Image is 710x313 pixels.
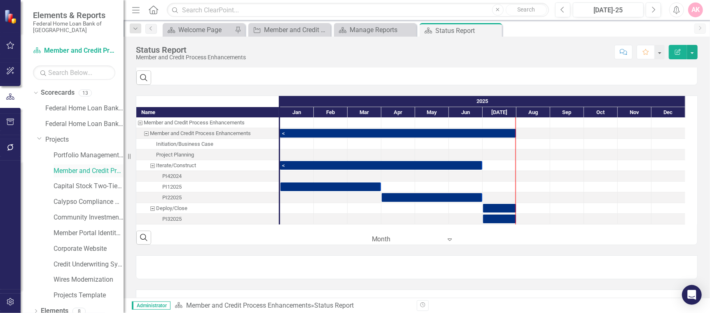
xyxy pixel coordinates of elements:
div: Open Intercom Messenger [682,285,702,305]
div: Member and Credit Process Enhancements [136,128,279,139]
div: Mar [348,107,381,118]
div: Member and Credit Process Enhancements [136,54,246,61]
div: Status Report [314,301,354,309]
div: PI42024 [136,171,279,182]
div: PI22025 [136,192,279,203]
div: Name [136,107,279,117]
div: Member and Credit Process Enhancements [264,25,329,35]
div: [DATE]-25 [576,5,641,15]
div: Deploy/Close [156,203,187,214]
div: Task: Start date: 2025-07-01 End date: 2025-07-31 [136,214,279,224]
div: PI12025 [136,182,279,192]
div: PI32025 [136,214,279,224]
div: May [415,107,449,118]
a: Member and Credit Process Enhancements [33,46,115,56]
input: Search Below... [33,65,115,80]
button: Search [506,4,547,16]
input: Search ClearPoint... [167,3,549,17]
span: Elements & Reports [33,10,115,20]
a: Federal Home Loan Bank of [GEOGRAPHIC_DATA] Strategic Plan [45,104,124,113]
div: Welcome Page [178,25,233,35]
div: PI32025 [162,214,182,224]
div: Task: Start date: 2025-04-01 End date: 2025-06-30 [382,193,482,202]
div: < [282,162,285,171]
div: PI12025 [162,182,182,192]
div: Project Planning [156,149,194,160]
div: Task: Start date: 2024-10-01 End date: 2025-06-30 [280,161,482,170]
div: Sep [550,107,584,118]
a: Manage Reports [336,25,414,35]
a: Projects Template [54,291,124,300]
a: Calypso Compliance Module Upgrade (from ERS) [54,197,124,207]
div: Member and Credit Process Enhancements [144,117,245,128]
div: Initiation/Business Case [156,139,213,149]
div: Task: Start date: 2025-01-01 End date: 2025-03-31 [136,182,279,192]
div: Task: Start date: 2025-04-01 End date: 2025-06-30 [136,192,279,203]
div: Oct [584,107,618,118]
div: Apr [381,107,415,118]
div: 13 [79,89,92,96]
div: Project Planning [136,149,279,160]
a: Member Portal Identity and Access Management [54,229,124,238]
div: Jan [280,107,314,118]
div: Task: Start date: 2024-10-01 End date: 2025-06-30 [136,160,279,171]
div: Jul [483,107,516,118]
a: Projects [45,135,124,145]
div: 2025 [280,96,685,107]
div: Task: Start date: 2025-07-01 End date: 2025-07-31 [483,204,516,213]
a: Community Investment Modernization [54,213,124,222]
div: Manage Reports [350,25,414,35]
div: Task: Start date: 2025-07-01 End date: 2025-07-31 [483,215,516,223]
div: Deploy/Close [136,203,279,214]
button: [DATE]-25 [573,2,644,17]
div: Task: Start date: 2024-05-01 End date: 2025-07-31 [280,129,516,138]
div: Aug [516,107,550,118]
img: ClearPoint Strategy [4,9,19,24]
div: Task: Start date: 2024-05-01 End date: 2025-07-31 [136,128,279,139]
a: Welcome Page [165,25,233,35]
div: Task: Start date: 2024-10-01 End date: 2024-12-31 [136,171,279,182]
a: Credit Underwriting System [54,260,124,269]
div: Member and Credit Process Enhancements [136,117,279,128]
div: PI42024 [162,171,182,182]
a: Scorecards [41,88,75,98]
div: Task: Start date: 2024-05-01 End date: 2024-07-12 [136,139,279,149]
div: Iterate/Construct [136,160,279,171]
button: AK [688,2,703,17]
a: Federal Home Loan Bank of [GEOGRAPHIC_DATA] Strategic Plan 2024 [45,119,124,129]
div: Member and Credit Process Enhancements [150,128,251,139]
div: Initiation/Business Case [136,139,279,149]
a: Member and Credit Process Enhancements [54,166,124,176]
a: Corporate Website [54,244,124,254]
div: Nov [618,107,652,118]
a: Capital Stock Two-Tier Dividends [54,182,124,191]
a: Portfolio Management - Enhancing Revenue Streams (Buy/Sell) [54,151,124,160]
small: Federal Home Loan Bank of [GEOGRAPHIC_DATA] [33,20,115,34]
div: PI22025 [162,192,182,203]
div: Task: Member and Credit Process Enhancements Start date: 2025-01-01 End date: 2025-01-02 [136,117,279,128]
span: Search [517,6,535,13]
a: Member and Credit Process Enhancements [250,25,329,35]
div: Feb [314,107,348,118]
div: Task: Start date: 2025-01-01 End date: 2025-03-31 [280,182,381,191]
div: Status Report [435,26,500,36]
a: Member and Credit Process Enhancements [186,301,311,309]
div: Iterate/Construct [156,160,196,171]
div: Jun [449,107,483,118]
div: < [282,130,285,138]
div: » [175,301,411,311]
a: Wires Modernization [54,275,124,285]
span: Administrator [132,301,170,310]
div: Dec [652,107,685,118]
div: Status Report [136,45,246,54]
div: Task: Start date: 2024-07-15 End date: 2024-07-31 [136,149,279,160]
div: Task: Start date: 2025-07-01 End date: 2025-07-31 [136,203,279,214]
